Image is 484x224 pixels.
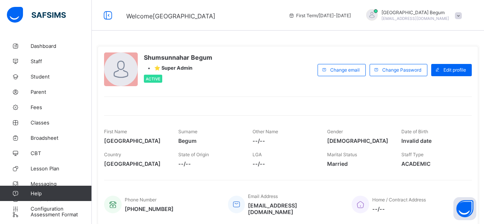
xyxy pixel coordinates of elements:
[401,129,428,134] span: Date of Birth
[125,206,174,212] span: [PHONE_NUMBER]
[31,135,92,141] span: Broadsheet
[253,160,315,167] span: --/--
[327,152,357,157] span: Marital Status
[253,129,278,134] span: Other Name
[104,152,121,157] span: Country
[125,197,156,203] span: Phone Number
[31,89,92,95] span: Parent
[104,160,167,167] span: [GEOGRAPHIC_DATA]
[7,7,66,23] img: safsims
[178,129,197,134] span: Surname
[31,165,92,172] span: Lesson Plan
[31,150,92,156] span: CBT
[382,67,421,73] span: Change Password
[401,152,424,157] span: Staff Type
[31,43,92,49] span: Dashboard
[144,65,212,71] div: •
[31,104,92,110] span: Fees
[253,152,262,157] span: LGA
[453,197,476,220] button: Open asap
[31,58,92,64] span: Staff
[31,119,92,126] span: Classes
[248,193,278,199] span: Email Address
[248,202,340,215] span: [EMAIL_ADDRESS][DOMAIN_NAME]
[359,9,466,22] div: Shumsunnahar Begum
[31,206,91,212] span: Configuration
[154,65,192,71] span: ⭐ Super Admin
[144,54,212,61] span: Shumsunnahar Begum
[381,16,449,21] span: [EMAIL_ADDRESS][DOMAIN_NAME]
[330,67,360,73] span: Change email
[443,67,466,73] span: Edit profile
[327,160,390,167] span: Married
[178,137,241,144] span: Begum
[31,181,92,187] span: Messaging
[31,74,92,80] span: Student
[401,137,464,144] span: Invalid date
[253,137,315,144] span: --/--
[381,10,449,15] span: [GEOGRAPHIC_DATA] Begum
[288,13,351,18] span: session/term information
[327,129,343,134] span: Gender
[146,77,160,81] span: Active
[104,137,167,144] span: [GEOGRAPHIC_DATA]
[401,160,464,167] span: ACADEMIC
[372,206,426,212] span: --/--
[104,129,127,134] span: First Name
[372,197,426,203] span: Home / Contract Address
[178,152,209,157] span: State of Origin
[178,160,241,167] span: --/--
[31,190,91,196] span: Help
[126,12,215,20] span: Welcome [GEOGRAPHIC_DATA]
[327,137,390,144] span: [DEMOGRAPHIC_DATA]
